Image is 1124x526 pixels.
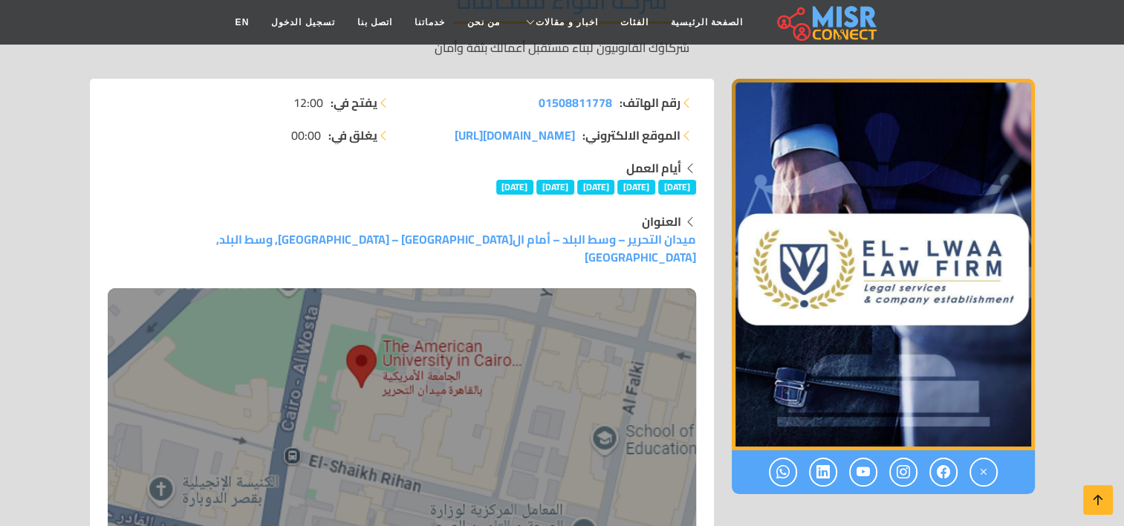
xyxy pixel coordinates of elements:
a: الفئات [609,8,660,36]
span: 00:00 [291,126,321,144]
strong: يفتح في: [331,94,377,111]
span: [DOMAIN_NAME][URL] [455,124,575,146]
div: 1 / 1 [732,79,1035,450]
img: main.misr_connect [777,4,877,41]
strong: الموقع الالكتروني: [582,126,680,144]
span: [DATE] [577,180,615,195]
span: [DATE] [496,180,534,195]
strong: يغلق في: [328,126,377,144]
a: خدماتنا [403,8,456,36]
a: 01508811778 [539,94,612,111]
p: شركاؤك القانونيون لبناء مستقبل أعمالك بثقة وأمان [90,39,1035,56]
span: [DATE] [617,180,655,195]
strong: رقم الهاتف: [620,94,680,111]
a: تسجيل الدخول [260,8,345,36]
span: 01508811778 [539,91,612,114]
a: الصفحة الرئيسية [660,8,754,36]
span: 12:00 [293,94,323,111]
span: [DATE] [536,180,574,195]
a: [DOMAIN_NAME][URL] [455,126,575,144]
a: EN [224,8,261,36]
a: اخبار و مقالات [511,8,609,36]
a: اتصل بنا [346,8,403,36]
span: [DATE] [658,180,696,195]
strong: أيام العمل [626,157,681,179]
span: اخبار و مقالات [536,16,598,29]
a: من نحن [456,8,511,36]
strong: العنوان [642,210,681,233]
img: شركة اللواء للمحاماة [732,79,1035,450]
